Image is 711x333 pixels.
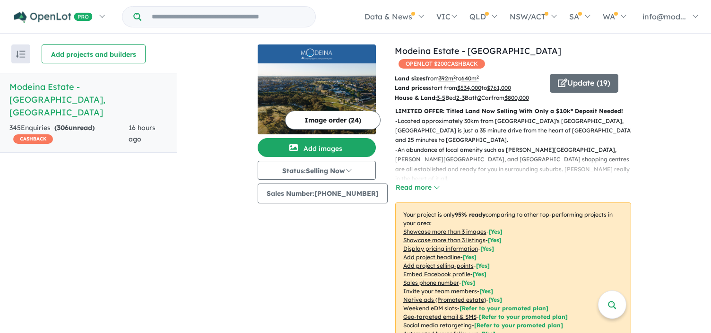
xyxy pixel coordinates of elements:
[57,123,69,132] span: 306
[403,279,459,286] u: Sales phone number
[403,254,460,261] u: Add project headline
[261,48,372,60] img: Modeina Estate - Burnside Logo
[403,228,486,235] u: Showcase more than 3 images
[9,123,129,145] div: 345 Enquir ies
[463,254,477,261] span: [ Yes ]
[403,305,457,312] u: Weekend eDM slots
[480,245,494,252] span: [ Yes ]
[488,296,502,303] span: [Yes]
[487,84,511,91] u: $ 761,000
[395,84,429,91] b: Land prices
[395,75,425,82] b: Land sizes
[474,322,563,329] span: [Refer to your promoted plan]
[285,111,381,130] button: Image order (24)
[13,134,53,144] span: CASHBACK
[54,123,95,132] strong: ( unread)
[481,84,511,91] span: to
[478,94,481,101] u: 2
[395,45,561,56] a: Modeina Estate - [GEOGRAPHIC_DATA]
[395,93,543,103] p: Bed Bath Car from
[460,305,548,312] span: [Refer to your promoted plan]
[489,228,503,235] span: [ Yes ]
[476,262,490,269] span: [ Yes ]
[479,288,493,295] span: [ Yes ]
[129,123,156,143] span: 16 hours ago
[477,74,479,79] sup: 2
[395,74,543,83] p: from
[403,271,470,278] u: Embed Facebook profile
[16,51,26,58] img: sort.svg
[399,59,485,69] span: OPENLOT $ 200 CASHBACK
[437,94,445,101] u: 3-5
[395,145,639,184] p: - An abundance of local amenity such as [PERSON_NAME][GEOGRAPHIC_DATA], [PERSON_NAME][GEOGRAPHIC_...
[14,11,93,23] img: Openlot PRO Logo White
[403,245,478,252] u: Display pricing information
[403,296,486,303] u: Native ads (Promoted estate)
[550,74,618,93] button: Update (19)
[488,237,502,244] span: [ Yes ]
[456,94,465,101] u: 2-3
[453,74,456,79] sup: 2
[395,106,631,116] p: LIMITED OFFER: Titled Land Now Selling With Only a $10k* Deposit Needed!
[403,288,477,295] u: Invite your team members
[395,182,440,193] button: Read more
[456,75,479,82] span: to
[403,322,472,329] u: Social media retargeting
[395,116,639,145] p: - Located approximately 30km from [GEOGRAPHIC_DATA]'s [GEOGRAPHIC_DATA], [GEOGRAPHIC_DATA] is jus...
[258,184,388,203] button: Sales Number:[PHONE_NUMBER]
[395,94,437,101] b: House & Land:
[258,44,376,134] a: Modeina Estate - Burnside LogoModeina Estate - Burnside
[457,84,481,91] u: $ 534,000
[473,271,486,278] span: [ Yes ]
[403,262,474,269] u: Add project selling-points
[395,83,543,93] p: start from
[42,44,146,63] button: Add projects and builders
[461,279,475,286] span: [ Yes ]
[258,161,376,180] button: Status:Selling Now
[504,94,529,101] u: $ 800,000
[403,313,477,320] u: Geo-targeted email & SMS
[461,75,479,82] u: 640 m
[9,80,167,119] h5: Modeina Estate - [GEOGRAPHIC_DATA] , [GEOGRAPHIC_DATA]
[258,138,376,157] button: Add images
[479,313,568,320] span: [Refer to your promoted plan]
[403,237,486,244] u: Showcase more than 3 listings
[143,7,313,27] input: Try estate name, suburb, builder or developer
[455,211,486,218] b: 95 % ready
[258,63,376,134] img: Modeina Estate - Burnside
[642,12,686,21] span: info@mod...
[439,75,456,82] u: 392 m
